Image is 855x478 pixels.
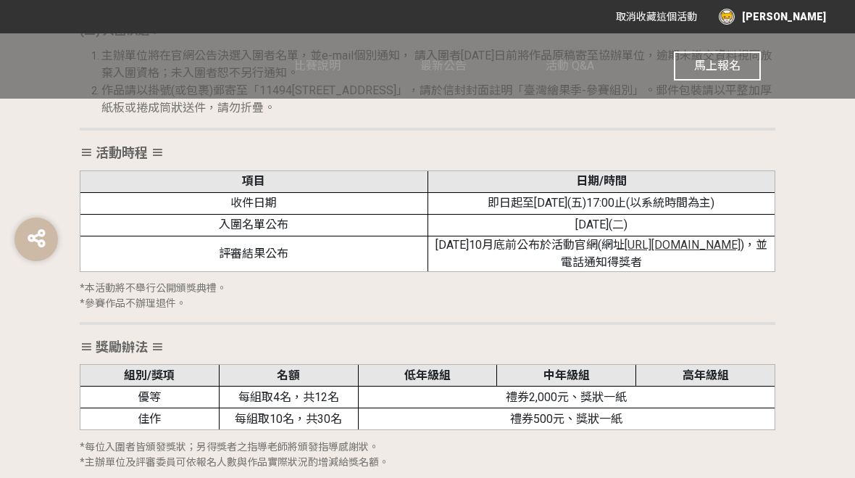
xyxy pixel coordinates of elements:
span: [DATE]10月底前公布於活動官網(網址 [435,238,625,252]
span: 每組取4名，共12名 [238,390,339,404]
strong: 中年級組 [543,368,590,382]
span: )，並電話通知得獎者 [561,238,767,269]
span: 即日起至[DATE](五)17:00止(以系統時間為主) [488,196,714,210]
strong: ≡ 活動時程 ≡ [80,145,164,160]
span: 禮券2,000元、獎狀一紙 [506,390,627,404]
span: 最新公告 [420,59,467,73]
span: *本活動將不舉行公開頒獎典禮。 [80,282,227,294]
span: [URL][DOMAIN_NAME] [625,238,741,252]
span: *每位入圍者皆頒發獎狀；另得獎者之指導老師將頒發指導感謝狀。 [80,441,379,453]
strong: 低年級組 [404,368,451,382]
span: 比賽說明 [294,59,341,73]
span: 每組取10名，共30名 [235,412,342,426]
a: [URL][DOMAIN_NAME] [625,239,741,251]
span: 入圍名單公布 [219,218,288,231]
strong: 日期/時間 [576,174,627,188]
span: 禮券500元、獎狀一紙 [510,412,622,426]
span: 馬上報名 [694,59,741,73]
span: 優等 [138,390,161,404]
span: 評審結果公布 [219,247,288,260]
strong: 名額 [277,368,300,382]
span: 收件日期 [230,196,277,210]
span: *參賽作品不辦理退件。 [80,297,186,309]
strong: 高年級組 [683,368,729,382]
a: 活動 Q&A [546,33,594,99]
span: *主辦單位及評審委員可依報名人數與作品實際狀況酌增減給獎名額。 [80,456,389,468]
strong: ≡ 獎勵辦法 ≡ [80,339,164,355]
span: 取消收藏這個活動 [616,11,697,22]
span: 活動 Q&A [546,59,594,73]
button: 馬上報名 [674,51,761,81]
span: [DATE](二) [575,218,627,231]
strong: 項目 [242,174,265,188]
strong: 組別/獎項 [124,368,175,382]
a: 最新公告 [420,33,467,99]
span: 佳作 [138,412,161,426]
a: 比賽說明 [294,33,341,99]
